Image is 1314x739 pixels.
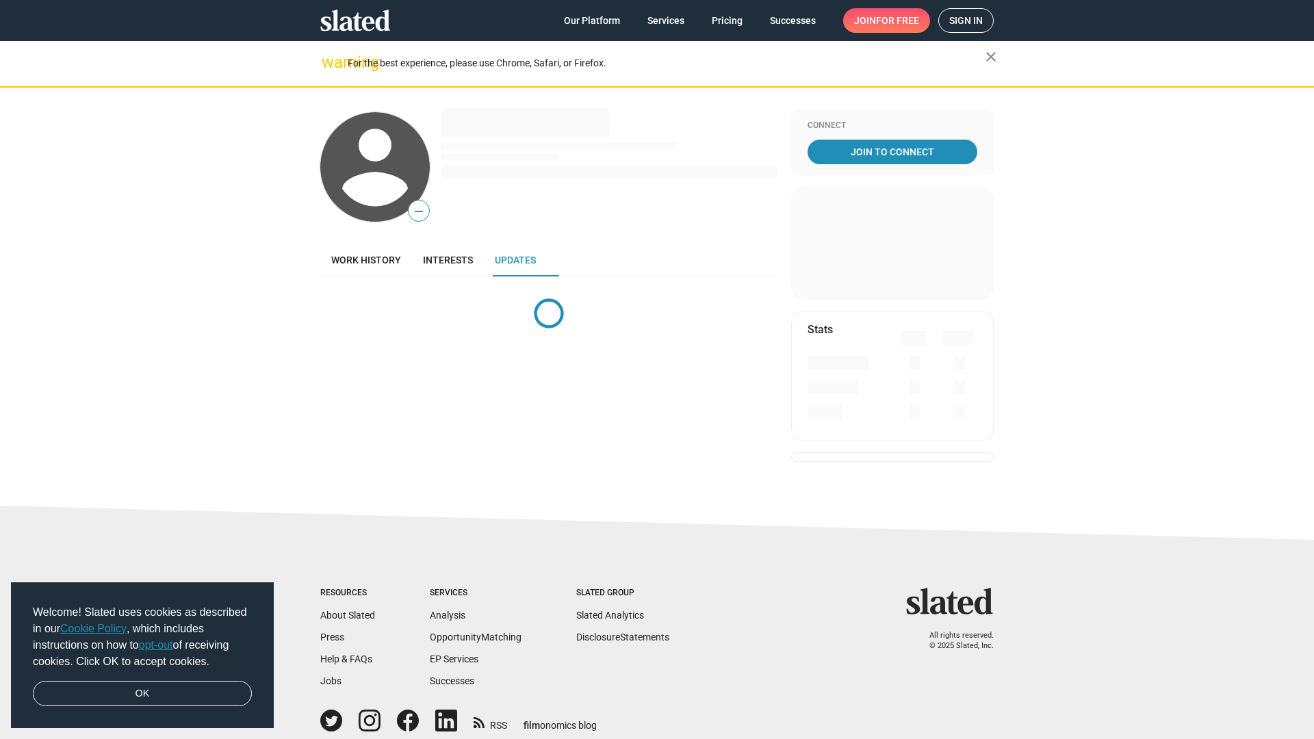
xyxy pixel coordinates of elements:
span: Welcome! Slated uses cookies as described in our , which includes instructions on how to of recei... [33,604,252,670]
a: DisclosureStatements [576,632,669,643]
a: Services [636,8,695,33]
a: opt-out [139,639,173,651]
span: for free [876,8,919,33]
a: Successes [759,8,827,33]
a: Our Platform [553,8,631,33]
span: — [409,203,429,220]
a: Sign in [938,8,994,33]
mat-card-title: Stats [808,322,833,337]
a: Updates [484,244,547,276]
span: Our Platform [564,8,620,33]
span: Join To Connect [810,140,975,164]
a: Press [320,632,344,643]
a: Jobs [320,675,342,686]
span: Successes [770,8,816,33]
mat-icon: close [983,49,999,65]
a: Joinfor free [843,8,930,33]
span: Pricing [712,8,743,33]
a: Interests [412,244,484,276]
span: Interests [423,255,473,265]
div: Connect [808,120,977,131]
div: Services [430,588,521,599]
a: Work history [320,244,412,276]
p: All rights reserved. © 2025 Slated, Inc. [915,631,994,651]
span: Join [854,8,919,33]
a: Pricing [701,8,753,33]
div: For the best experience, please use Chrome, Safari, or Firefox. [348,54,985,73]
a: Analysis [430,610,465,621]
a: About Slated [320,610,375,621]
mat-icon: warning [322,54,338,70]
span: Sign in [949,9,983,32]
a: filmonomics blog [524,708,597,732]
a: Help & FAQs [320,653,372,664]
a: Successes [430,675,474,686]
span: Updates [495,255,536,265]
div: Slated Group [576,588,669,599]
a: Cookie Policy [60,623,127,634]
a: Slated Analytics [576,610,644,621]
span: Services [647,8,684,33]
div: cookieconsent [11,582,274,729]
a: OpportunityMatching [430,632,521,643]
span: film [524,720,540,731]
a: Join To Connect [808,140,977,164]
a: RSS [474,711,507,732]
a: dismiss cookie message [33,681,252,707]
div: Resources [320,588,375,599]
a: EP Services [430,653,478,664]
span: Work history [331,255,401,265]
